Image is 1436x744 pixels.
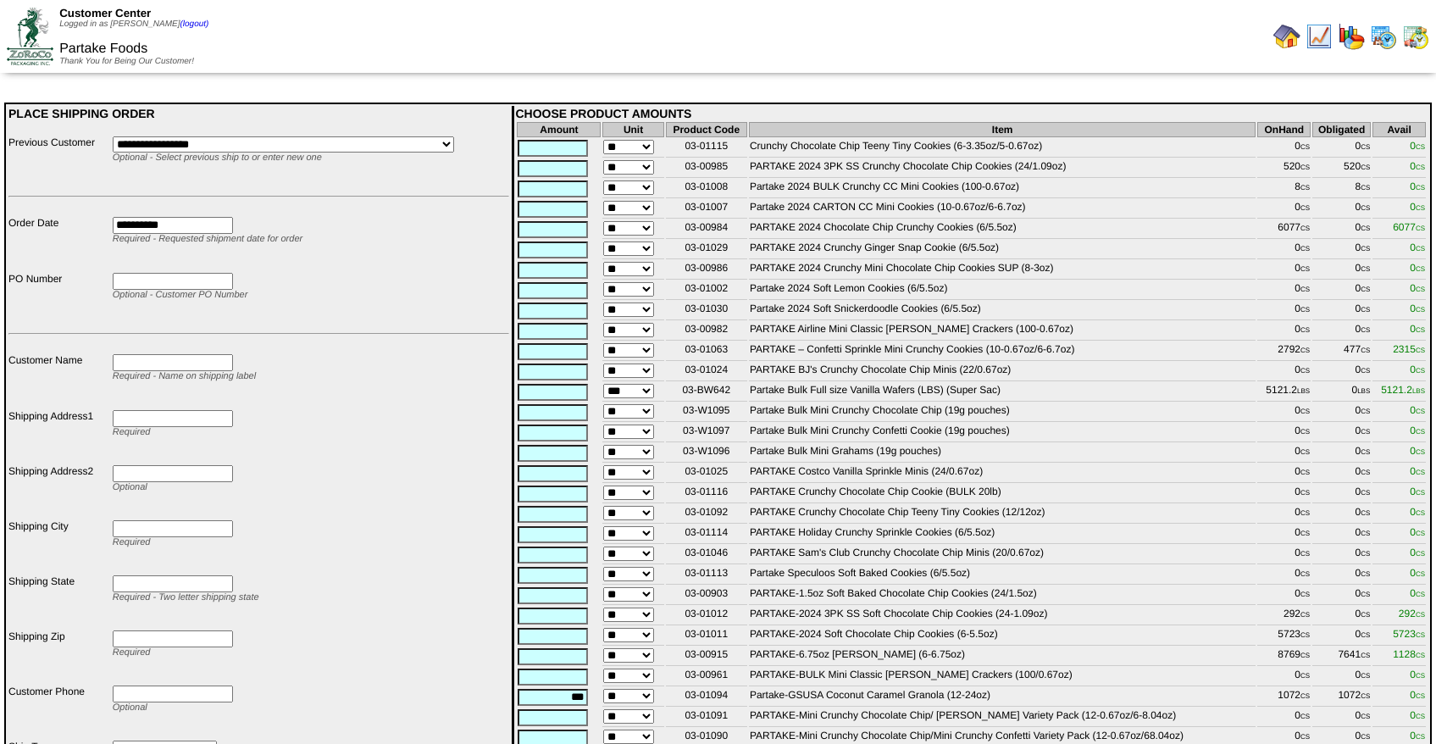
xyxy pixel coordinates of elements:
td: 03-01113 [666,566,747,585]
td: PARTAKE – Confetti Sprinkle Mini Crunchy Cookies (10-0.67oz/6-6.7oz) [749,342,1256,361]
td: 03-BW642 [666,383,747,402]
span: CS [1300,143,1310,151]
td: 0 [1312,200,1371,219]
span: CS [1300,631,1310,639]
td: 03-01115 [666,139,747,158]
span: CS [1416,408,1425,415]
span: Partake Foods [59,42,147,56]
span: CS [1300,733,1310,741]
td: 03-00986 [666,261,747,280]
span: CS [1300,672,1310,680]
td: Partake 2024 Soft Snickerdoodle Cookies (6/5.5oz) [749,302,1256,320]
td: 03-01030 [666,302,747,320]
td: Customer Phone [8,685,110,738]
span: CS [1300,204,1310,212]
span: CS [1416,469,1425,476]
td: 0 [1257,525,1311,544]
span: CS [1361,184,1370,192]
td: PARTAKE Crunchy Chocolate Chip Cookie (BULK 20lb) [749,485,1256,503]
span: CS [1361,306,1370,314]
span: CS [1361,550,1370,558]
span: CS [1416,184,1425,192]
span: CS [1361,448,1370,456]
span: CS [1361,509,1370,517]
td: 0 [1257,505,1311,524]
span: Thank You for Being Our Customer! [59,57,194,66]
td: 0 [1312,708,1371,727]
span: CS [1416,367,1425,375]
span: CS [1361,692,1370,700]
span: 0 [1410,445,1425,457]
td: 0 [1257,485,1311,503]
span: 5121.2 [1381,384,1425,396]
span: CS [1300,489,1310,497]
span: 0 [1410,465,1425,477]
td: 0 [1312,403,1371,422]
td: 0 [1257,464,1311,483]
td: PARTAKE 2024 Crunchy Ginger Snap Cookie (6/5.5oz) [749,241,1256,259]
span: CS [1416,489,1425,497]
span: 5723 [1393,628,1425,640]
td: 0 [1312,566,1371,585]
span: CS [1361,611,1370,619]
span: 0 [1410,425,1425,436]
th: Obligated [1312,122,1371,137]
span: CS [1300,570,1310,578]
td: 0 [1312,525,1371,544]
span: CS [1416,530,1425,537]
td: 0 [1257,668,1311,686]
img: calendarinout.gif [1402,23,1429,50]
td: 03-01116 [666,485,747,503]
span: CS [1300,550,1310,558]
span: CS [1416,225,1425,232]
td: 0 [1312,302,1371,320]
td: Shipping Zip [8,630,110,683]
span: CS [1416,286,1425,293]
td: 0 [1312,627,1371,646]
span: CS [1300,367,1310,375]
span: CS [1416,204,1425,212]
span: CS [1361,408,1370,415]
td: 03-01025 [666,464,747,483]
td: PARTAKE Crunchy Chocolate Chip Teeny Tiny Cookies (12/12oz) [749,505,1256,524]
td: Partake Speculoos Soft Baked Cookies (6/5.5oz) [749,566,1256,585]
td: 03-01114 [666,525,747,544]
td: 0 [1312,322,1371,341]
td: 03-01024 [666,363,747,381]
span: Required - Two letter shipping state [113,592,259,602]
span: CS [1361,326,1370,334]
td: 0 [1257,322,1311,341]
td: 0 [1312,261,1371,280]
span: CS [1300,306,1310,314]
span: CS [1300,286,1310,293]
td: 03-00984 [666,220,747,239]
td: 03-01002 [666,281,747,300]
span: CS [1361,489,1370,497]
span: CS [1416,611,1425,619]
span: CS [1416,306,1425,314]
span: 0 [1410,404,1425,416]
td: 0 [1312,241,1371,259]
td: Partake Bulk Full size Vanilla Wafers (LBS) (Super Sac) [749,383,1256,402]
td: PARTAKE-6.75oz [PERSON_NAME] (6-6.75oz) [749,647,1256,666]
span: 6077 [1393,221,1425,233]
td: 0 [1312,586,1371,605]
span: CS [1416,265,1425,273]
span: 0 [1410,669,1425,680]
span: CS [1416,245,1425,253]
a: (logout) [180,19,208,29]
td: PARTAKE 2024 3PK SS Crunchy Chocolate Chip Cookies (24/1.09oz) [749,159,1256,178]
span: CS [1361,286,1370,293]
td: 03-00982 [666,322,747,341]
span: CS [1361,367,1370,375]
span: CS [1361,347,1370,354]
span: CS [1416,733,1425,741]
span: 1128 [1393,648,1425,660]
th: Amount [517,122,601,137]
span: CS [1300,408,1310,415]
span: CS [1416,448,1425,456]
td: 0 [1257,302,1311,320]
span: CS [1416,631,1425,639]
img: ZoRoCo_Logo(Green%26Foil)%20jpg.webp [7,8,53,64]
span: 0 [1410,262,1425,274]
